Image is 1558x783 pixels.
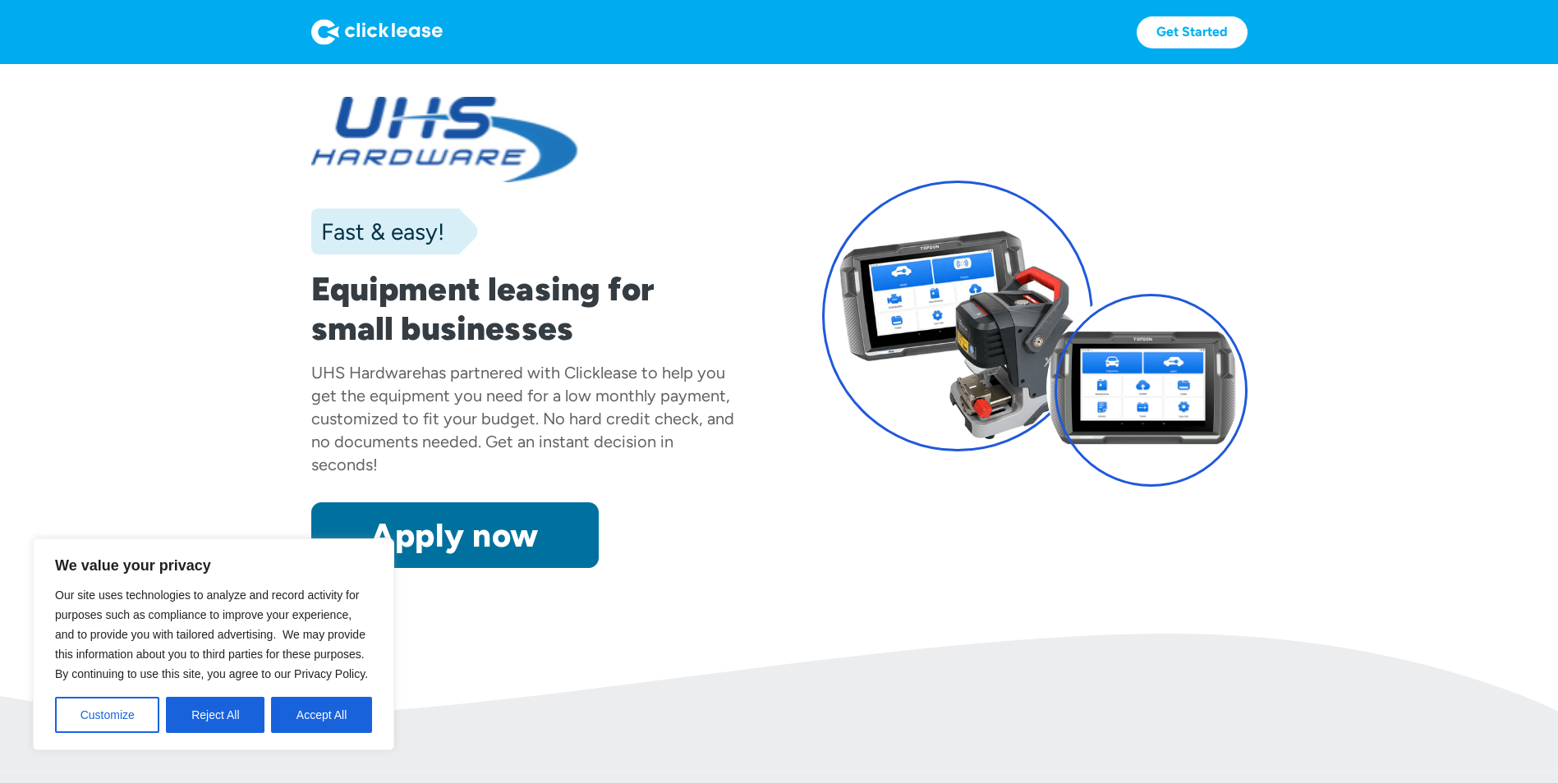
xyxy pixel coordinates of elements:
[271,697,372,733] button: Accept All
[1137,16,1248,48] a: Get Started
[55,588,368,680] span: Our site uses technologies to analyze and record activity for purposes such as compliance to impr...
[311,19,443,45] img: Logo
[55,556,372,575] p: We value your privacy
[311,502,599,568] a: Apply now
[311,363,421,382] div: UHS Hardware
[33,538,394,750] div: We value your privacy
[311,215,444,248] div: Fast & easy!
[311,269,737,348] h1: Equipment leasing for small businesses
[311,363,734,474] div: has partnered with Clicklease to help you get the equipment you need for a low monthly payment, c...
[166,697,264,733] button: Reject All
[55,697,159,733] button: Customize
